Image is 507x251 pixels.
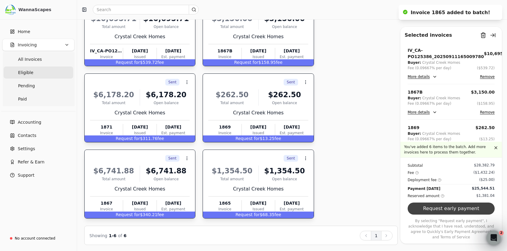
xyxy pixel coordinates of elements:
[85,212,195,218] div: $340.21
[474,170,495,175] div: ($1,432.24)
[208,166,256,176] div: $1,354.50
[2,143,74,155] a: Settings
[2,169,74,181] button: Support
[242,130,275,136] div: Issued
[15,236,55,241] div: No account connected
[18,159,45,165] span: Refer & Earn
[408,101,451,106] div: Fee (0.09667% per day)
[18,56,42,63] span: All Invoices
[142,166,190,176] div: $6,741.88
[208,100,256,106] div: Total amount
[208,33,308,40] div: Crystal Creek Homes
[157,136,164,141] span: fee
[142,89,190,100] div: $6,178.20
[235,136,260,141] span: Request for
[408,163,423,169] div: Subtotal
[408,193,444,199] div: Reserved amount
[275,212,281,217] span: fee
[411,9,490,16] div: Invoice 1865 added to batch!
[90,89,137,100] div: $6,178.20
[208,185,308,193] div: Crystal Creek Homes
[242,206,275,212] div: Issued
[479,136,495,142] div: ($13.25)
[123,48,156,54] div: [DATE]
[142,24,190,29] div: Open balance
[203,135,313,142] div: $13.25
[475,125,495,131] button: $262.50
[18,96,27,102] span: Paid
[168,156,176,161] span: Sent
[18,172,34,178] span: Support
[408,131,421,136] div: Buyer:
[168,79,176,85] span: Sent
[275,136,281,141] span: fee
[123,54,156,60] div: Issued
[18,146,35,152] span: Settings
[422,60,460,65] div: Crystal Creek Homes
[480,109,495,116] button: Remove
[142,176,190,182] div: Open balance
[275,124,308,130] div: [DATE]
[157,48,190,54] div: [DATE]
[408,186,440,192] div: Payment [DATE]
[89,233,107,238] span: Showing
[242,124,275,130] div: [DATE]
[287,156,295,161] span: Sent
[408,47,484,60] div: IV_CA-PO125386_20250911165009780
[235,212,260,217] span: Request for
[157,206,190,212] div: Est. payment
[116,60,140,65] span: Request for
[408,95,421,101] div: Buyer:
[474,163,495,168] div: $28,382.79
[208,24,256,29] div: Total amount
[18,29,30,35] span: Home
[479,177,495,182] div: ($25.00)
[18,132,36,139] span: Contacts
[422,95,460,101] div: Crystal Creek Homes
[408,125,419,131] div: 1869
[18,7,72,13] div: WannaScapes
[477,65,495,71] button: ($539.72)
[408,73,437,80] button: More details
[275,48,308,54] div: [DATE]
[242,200,275,206] div: [DATE]
[123,130,156,136] div: Issued
[408,60,421,65] div: Buyer:
[276,60,282,65] span: fee
[208,124,241,130] div: 1869
[18,83,35,89] span: Pending
[18,119,41,125] span: Accounting
[4,93,73,105] a: Paid
[2,39,74,51] button: Invoicing
[18,70,33,76] span: Eligible
[408,136,451,142] div: Fee (0.09667% per day)
[157,124,190,130] div: [DATE]
[261,166,308,176] div: $1,354.50
[157,60,164,65] span: fee
[487,231,501,245] iframe: Intercom live chat
[408,177,441,183] div: Deployment fee
[90,100,137,106] div: Total amount
[157,212,164,217] span: fee
[234,60,259,65] span: Request for
[275,54,308,60] div: Est. payment
[208,200,241,206] div: 1865
[408,218,495,240] p: By selecting "Request early payment", I acknowledge that I have read, understood, and agree to Qu...
[85,59,195,66] div: $539.72
[4,80,73,92] a: Pending
[90,176,137,182] div: Total amount
[116,212,140,217] span: Request for
[480,73,495,80] button: Remove
[90,124,123,130] div: 1871
[118,233,122,238] span: of
[471,89,495,95] button: $3,150.00
[93,5,199,14] input: Search
[287,79,295,85] span: Sent
[242,48,275,54] div: [DATE]
[275,200,308,206] div: [DATE]
[275,130,308,136] div: Est. payment
[477,101,495,106] div: ($158.95)
[208,48,241,54] div: 1867B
